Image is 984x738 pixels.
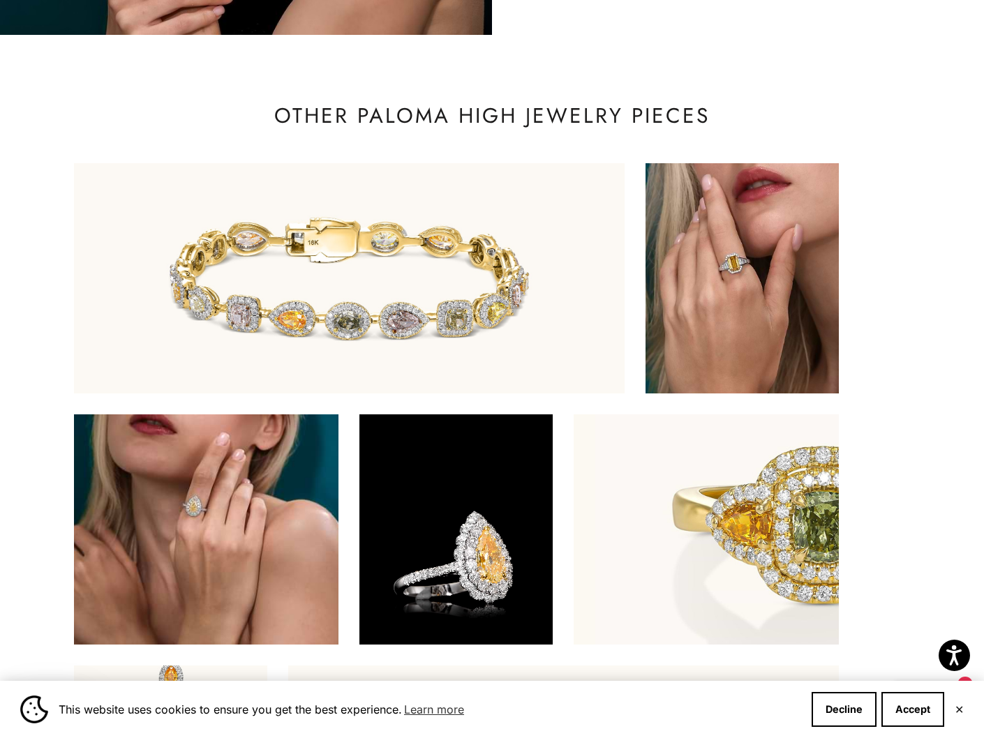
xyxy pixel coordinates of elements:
button: Decline [812,692,877,727]
button: Close [955,705,964,714]
img: Cookie banner [20,695,48,723]
img: #YellowGold #WhiteGold #RoseGold [646,163,839,393]
a: #YellowGold #WhiteGold #RoseGold [359,414,553,645]
a: Learn more [402,699,466,720]
button: Accept [881,692,944,727]
p: Other Paloma High Jewelry Pieces [274,102,710,130]
span: This website uses cookies to ensure you get the best experience. [59,699,800,720]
